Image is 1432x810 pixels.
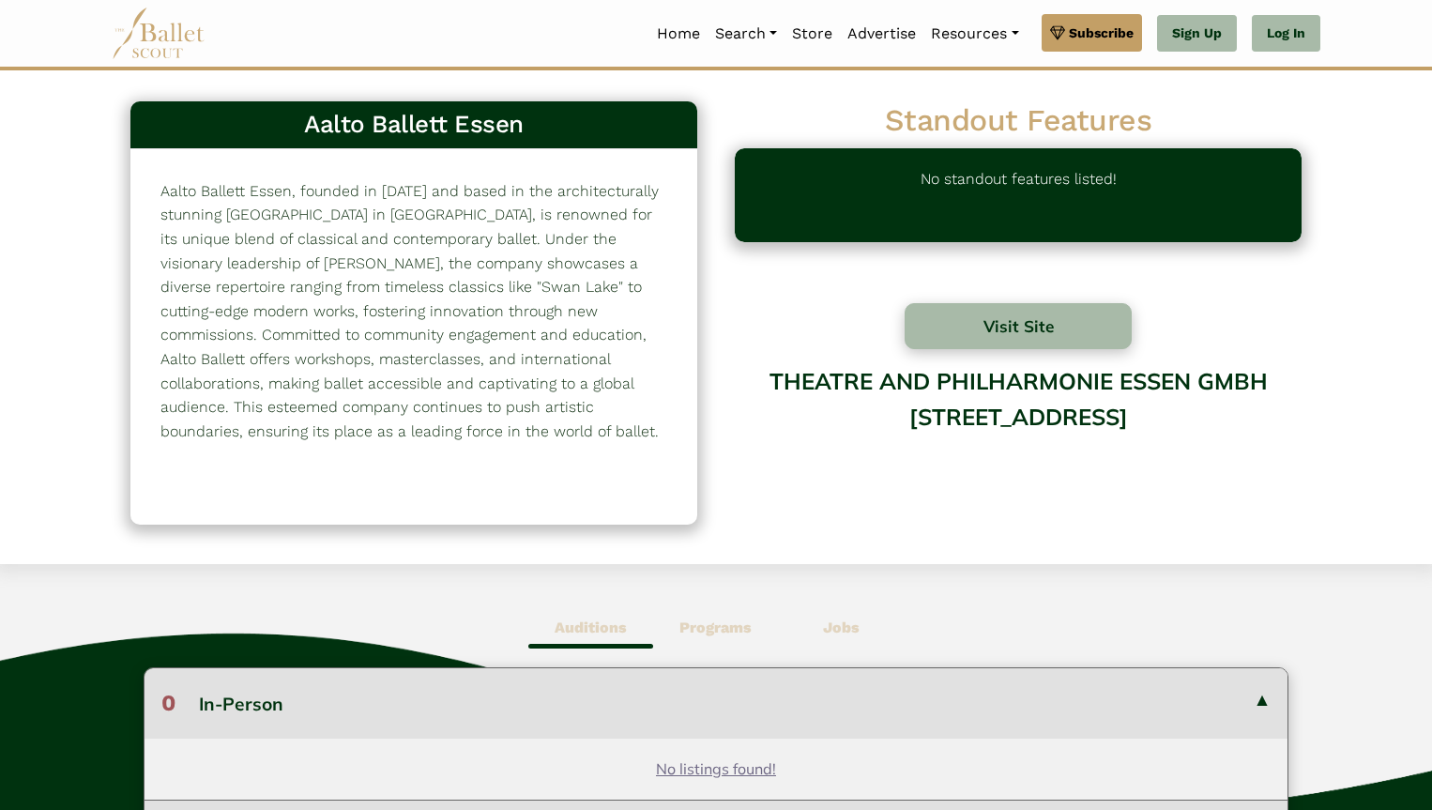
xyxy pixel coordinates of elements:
a: Resources [923,14,1026,53]
a: Home [649,14,708,53]
button: 0In-Person [145,668,1288,738]
h2: Standout Features [735,101,1302,141]
b: Programs [679,619,752,636]
button: Visit Site [905,303,1132,349]
img: gem.svg [1050,23,1065,43]
a: Advertise [840,14,923,53]
a: Search [708,14,785,53]
span: 0 [161,690,175,716]
b: Jobs [823,619,860,636]
a: Sign Up [1157,15,1237,53]
a: Subscribe [1042,14,1142,52]
a: Store [785,14,840,53]
span: Subscribe [1069,23,1134,43]
u: No listings found! [656,759,776,778]
b: Auditions [555,619,627,636]
p: Aalto Ballett Essen, founded in [DATE] and based in the architecturally stunning [GEOGRAPHIC_DATA... [160,179,667,444]
a: Log In [1252,15,1320,53]
h3: Aalto Ballett Essen [145,109,682,141]
p: No standout features listed! [921,167,1117,223]
div: THEATRE AND PHILHARMONIE ESSEN GMBH [STREET_ADDRESS] [735,354,1302,505]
